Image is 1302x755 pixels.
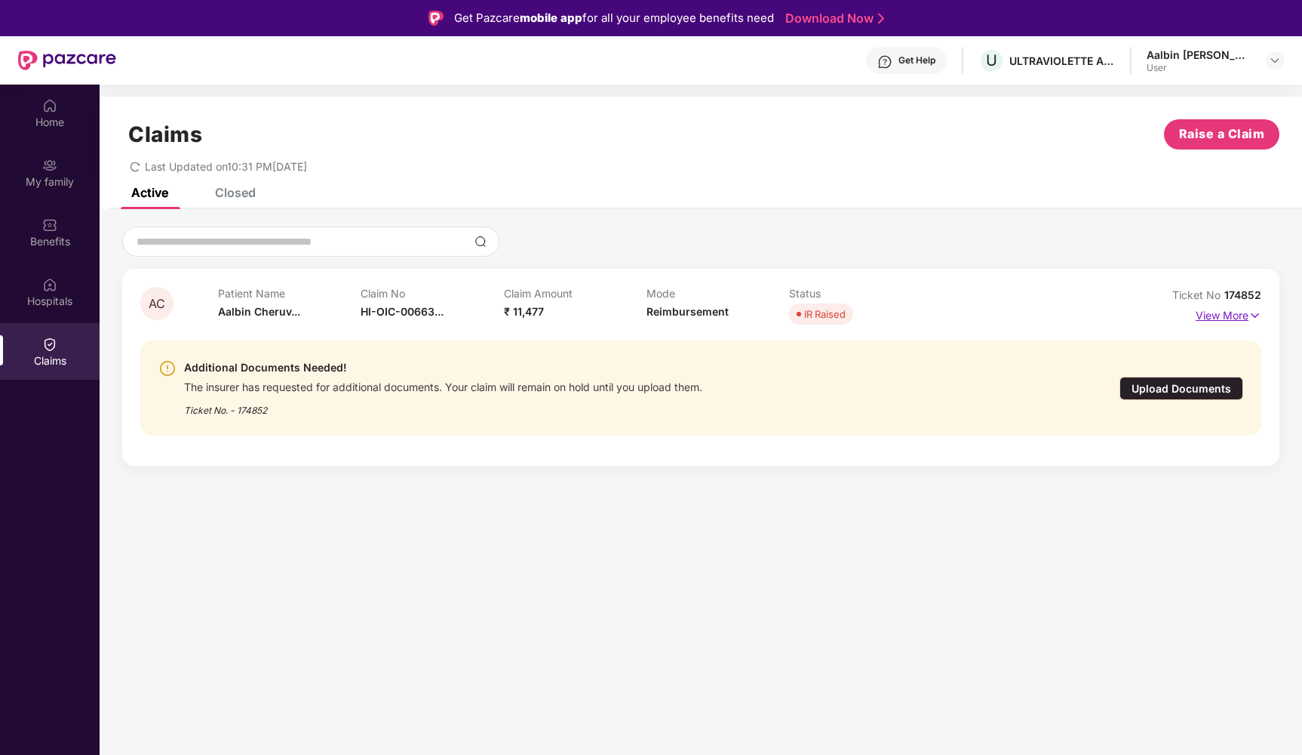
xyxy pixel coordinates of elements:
span: Aalbin Cheruv... [218,305,300,318]
p: Mode [646,287,789,300]
img: svg+xml;base64,PHN2ZyBpZD0iSG9tZSIgeG1sbnM9Imh0dHA6Ly93d3cudzMub3JnLzIwMDAvc3ZnIiB3aWR0aD0iMjAiIG... [42,98,57,113]
img: svg+xml;base64,PHN2ZyBpZD0iU2VhcmNoLTMyeDMyIiB4bWxucz0iaHR0cDovL3d3dy53My5vcmcvMjAwMC9zdmciIHdpZH... [474,236,487,248]
div: Aalbin [PERSON_NAME] [1147,48,1252,62]
div: Additional Documents Needed! [184,359,702,377]
p: Patient Name [218,287,361,300]
img: svg+xml;base64,PHN2ZyBpZD0iV2FybmluZ18tXzI0eDI0IiBkYXRhLW5hbWU9Ildhcm5pbmcgLSAyNHgyNCIgeG1sbnM9Im... [158,359,177,377]
div: User [1147,62,1252,74]
p: View More [1196,304,1261,324]
span: AC [149,297,165,310]
span: 174852 [1224,288,1261,301]
img: Stroke [878,11,884,26]
div: Ticket No. - 174852 [184,394,702,418]
span: Ticket No [1172,288,1224,301]
span: HI-OIC-00663... [361,305,444,318]
div: The insurer has requested for additional documents. Your claim will remain on hold until you uplo... [184,377,702,394]
div: Active [131,185,168,200]
div: Get Help [898,54,935,66]
span: Raise a Claim [1179,125,1265,143]
span: redo [130,160,140,173]
div: Upload Documents [1119,377,1243,400]
p: Status [789,287,932,300]
img: svg+xml;base64,PHN2ZyB3aWR0aD0iMjAiIGhlaWdodD0iMjAiIHZpZXdCb3g9IjAgMCAyMCAyMCIgZmlsbD0ibm9uZSIgeG... [42,158,57,173]
h1: Claims [128,122,202,147]
img: svg+xml;base64,PHN2ZyBpZD0iSG9zcGl0YWxzIiB4bWxucz0iaHR0cDovL3d3dy53My5vcmcvMjAwMC9zdmciIHdpZHRoPS... [42,277,57,292]
span: Last Updated on 10:31 PM[DATE] [145,160,307,173]
img: New Pazcare Logo [18,51,116,70]
img: svg+xml;base64,PHN2ZyBpZD0iQ2xhaW0iIHhtbG5zPSJodHRwOi8vd3d3LnczLm9yZy8yMDAwL3N2ZyIgd2lkdGg9IjIwIi... [42,337,57,352]
div: Get Pazcare for all your employee benefits need [454,9,774,27]
img: Logo [428,11,444,26]
img: svg+xml;base64,PHN2ZyBpZD0iSGVscC0zMngzMiIgeG1sbnM9Imh0dHA6Ly93d3cudzMub3JnLzIwMDAvc3ZnIiB3aWR0aD... [877,54,892,69]
img: svg+xml;base64,PHN2ZyBpZD0iQmVuZWZpdHMiIHhtbG5zPSJodHRwOi8vd3d3LnczLm9yZy8yMDAwL3N2ZyIgd2lkdGg9Ij... [42,217,57,233]
p: Claim No [361,287,503,300]
div: Closed [215,185,256,200]
strong: mobile app [520,11,582,25]
span: U [986,51,997,69]
p: Claim Amount [504,287,646,300]
div: ULTRAVIOLETTE AUTOMOTIVE PRIVATE LIMITED [1009,54,1115,68]
img: svg+xml;base64,PHN2ZyB4bWxucz0iaHR0cDovL3d3dy53My5vcmcvMjAwMC9zdmciIHdpZHRoPSIxNyIgaGVpZ2h0PSIxNy... [1248,307,1261,324]
span: Reimbursement [646,305,729,318]
a: Download Now [785,11,880,26]
div: IR Raised [804,307,846,322]
button: Raise a Claim [1164,119,1279,149]
img: svg+xml;base64,PHN2ZyBpZD0iRHJvcGRvd24tMzJ4MzIiIHhtbG5zPSJodHRwOi8vd3d3LnczLm9yZy8yMDAwL3N2ZyIgd2... [1269,54,1281,66]
span: ₹ 11,477 [504,305,544,318]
